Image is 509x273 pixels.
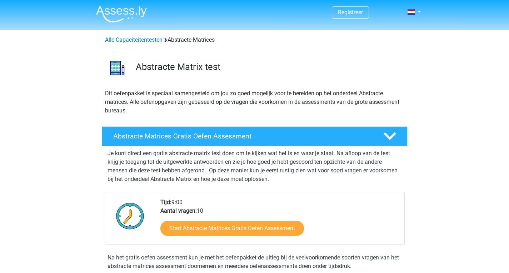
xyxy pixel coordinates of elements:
[160,221,304,236] a: Start Abstracte Matrices Gratis Oefen Assessment
[102,36,407,44] div: Abstracte Matrices
[136,61,402,72] h3: Abstracte Matrix test
[102,53,133,83] img: abstracte matrices
[338,9,363,16] a: Registreer
[155,198,404,244] div: 9:00 10
[105,36,163,43] a: Alle Capaciteitentesten
[108,149,402,183] p: Je kunt direct een gratis abstracte matrix test doen om te kijken wat het is en waar je staat. Na...
[105,89,404,115] p: Dit oefenpakket is speciaal samengesteld om jou zo goed mogelijk voor te bereiden op het onderdee...
[96,6,147,22] img: Assessly
[112,198,148,234] img: Klok
[160,207,197,214] b: Aantal vragen:
[99,126,410,146] a: Abstracte Matrices Gratis Oefen Assessment
[113,132,372,140] h4: Abstracte Matrices Gratis Oefen Assessment
[160,199,171,206] b: Tijd:
[105,253,405,271] div: Na het gratis oefen assessment kun je met het oefenpakket de uitleg bij de veelvoorkomende soorte...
